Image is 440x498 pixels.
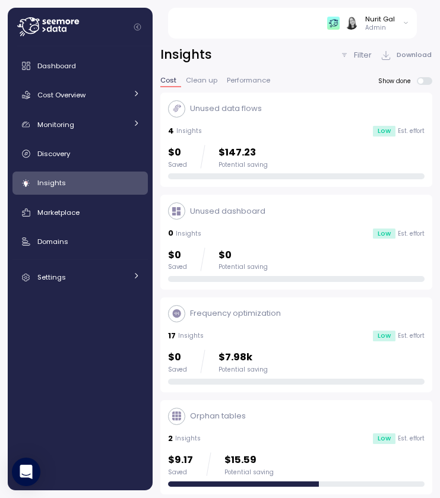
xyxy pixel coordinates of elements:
[37,178,66,188] span: Insights
[37,120,74,129] span: Monitoring
[37,272,66,282] span: Settings
[219,350,268,366] p: $7.98k
[398,332,425,340] p: Est. effort
[168,433,173,445] p: 2
[168,350,187,366] p: $0
[190,410,246,422] p: Orphan tables
[37,149,70,158] span: Discovery
[398,230,425,238] p: Est. effort
[12,201,148,224] a: Marketplace
[373,331,395,341] div: Low
[327,17,340,29] img: 65f98ecb31a39d60f1f315eb.PNG
[178,332,204,340] p: Insights
[168,366,187,374] div: Saved
[373,433,395,444] div: Low
[168,145,187,161] p: $0
[397,47,432,63] span: Download
[190,205,265,217] p: Unused dashboard
[224,468,274,477] div: Potential saving
[219,248,268,264] p: $0
[365,14,395,24] div: Nurit Gal
[12,230,148,253] a: Domains
[219,145,268,161] p: $147.23
[12,54,148,78] a: Dashboard
[168,468,193,477] div: Saved
[12,142,148,166] a: Discovery
[190,103,262,115] p: Unused data flows
[175,434,201,443] p: Insights
[37,237,68,246] span: Domains
[168,125,174,137] p: 4
[160,77,176,84] span: Cost
[219,366,268,374] div: Potential saving
[130,23,145,31] button: Collapse navigation
[12,265,148,289] a: Settings
[379,46,432,64] button: Download
[168,452,193,468] p: $9.17
[12,458,40,486] div: Open Intercom Messenger
[373,126,395,137] div: Low
[37,61,76,71] span: Dashboard
[168,227,173,239] p: 0
[345,17,357,29] img: ACg8ocIVugc3DtI--ID6pffOeA5XcvoqExjdOmyrlhjOptQpqjom7zQ=s96-c
[219,263,268,271] div: Potential saving
[37,90,86,100] span: Cost Overview
[227,77,270,84] span: Performance
[219,161,268,169] div: Potential saving
[224,452,274,468] p: $15.59
[168,161,187,169] div: Saved
[168,248,187,264] p: $0
[398,434,425,443] p: Est. effort
[378,77,417,85] span: Show done
[12,83,148,107] a: Cost Overview
[398,127,425,135] p: Est. effort
[12,113,148,137] a: Monitoring
[160,46,212,64] h2: Insights
[186,77,217,84] span: Clean up
[354,49,372,61] p: Filter
[373,229,395,239] div: Low
[190,307,281,319] p: Frequency optimization
[176,230,201,238] p: Insights
[12,172,148,195] a: Insights
[365,24,395,32] p: Admin
[37,208,80,217] span: Marketplace
[168,330,176,342] p: 17
[168,263,187,271] div: Saved
[176,127,202,135] p: Insights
